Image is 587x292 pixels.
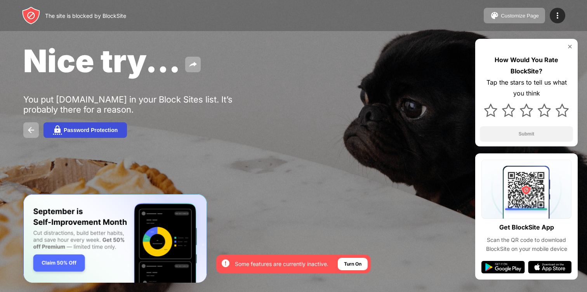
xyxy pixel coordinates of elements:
img: back.svg [26,125,36,135]
img: google-play.svg [481,261,525,273]
div: Some features are currently inactive. [235,260,328,268]
div: Customize Page [501,13,539,19]
img: star.svg [520,104,533,117]
div: Turn On [344,260,361,268]
div: You put [DOMAIN_NAME] in your Block Sites list. It’s probably there for a reason. [23,94,263,115]
img: app-store.svg [528,261,571,273]
img: rate-us-close.svg [567,43,573,50]
div: How Would You Rate BlockSite? [480,54,573,77]
img: pallet.svg [490,11,499,20]
img: share.svg [188,60,198,69]
div: Tap the stars to tell us what you think [480,77,573,99]
img: star.svg [484,104,497,117]
button: Password Protection [43,122,127,138]
div: Password Protection [64,127,118,133]
img: menu-icon.svg [553,11,562,20]
iframe: Banner [23,194,207,283]
button: Customize Page [484,8,545,23]
img: header-logo.svg [22,6,40,25]
img: qrcode.svg [481,160,571,219]
img: star.svg [556,104,569,117]
button: Submit [480,126,573,142]
img: star.svg [502,104,515,117]
div: Scan the QR code to download BlockSite on your mobile device [481,236,571,253]
img: error-circle-white.svg [221,259,230,268]
div: Get BlockSite App [499,222,554,233]
div: The site is blocked by BlockSite [45,12,126,19]
img: star.svg [538,104,551,117]
span: Nice try... [23,42,181,80]
img: password.svg [53,125,62,135]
